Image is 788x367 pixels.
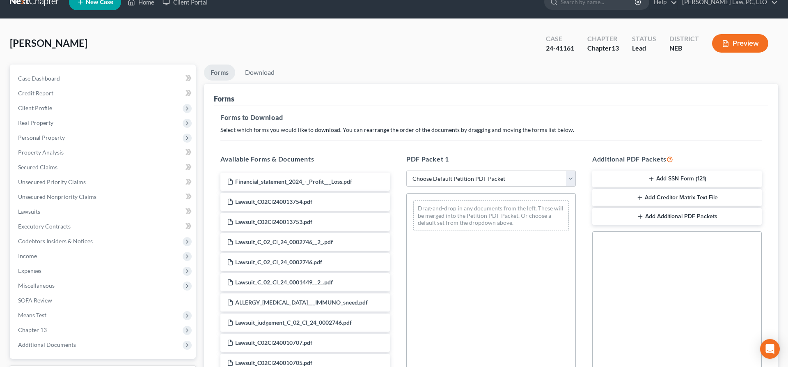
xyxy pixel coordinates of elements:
[220,154,390,164] h5: Available Forms & Documents
[587,44,619,53] div: Chapter
[18,75,60,82] span: Case Dashboard
[413,200,569,231] div: Drag-and-drop in any documents from the left. These will be merged into the Petition PDF Packet. ...
[18,267,41,274] span: Expenses
[204,65,235,81] a: Forms
[18,282,55,289] span: Miscellaneous
[669,44,699,53] div: NEB
[632,44,656,53] div: Lead
[18,178,86,185] span: Unsecured Priority Claims
[18,193,96,200] span: Unsecured Nonpriority Claims
[18,104,52,111] span: Client Profile
[11,145,196,160] a: Property Analysis
[760,339,780,359] div: Open Intercom Messenger
[18,223,71,230] span: Executory Contracts
[18,149,64,156] span: Property Analysis
[18,297,52,304] span: SOFA Review
[406,154,576,164] h5: PDF Packet 1
[18,238,93,245] span: Codebtors Insiders & Notices
[220,113,762,122] h5: Forms to Download
[18,164,57,171] span: Secured Claims
[712,34,768,53] button: Preview
[235,319,352,326] span: Lawsuit_judgement_C_02_CI_24_0002746.pdf
[11,219,196,234] a: Executory Contracts
[592,208,762,225] button: Add Additional PDF Packets
[235,339,312,346] span: Lawsuit_C02Cl240010707.pdf
[235,198,312,205] span: Lawsuit_C02Cl240013754.pdf
[11,189,196,204] a: Unsecured Nonpriority Claims
[235,299,368,306] span: ALLERGY_[MEDICAL_DATA]___IMMUNO_sneed.pdf
[11,160,196,175] a: Secured Claims
[612,44,619,52] span: 13
[235,218,312,225] span: Lawsuit_C02Cl240013753.pdf
[238,65,281,81] a: Download
[587,34,619,44] div: Chapter
[235,259,322,265] span: Lawsuit_C_02_CI_24_0002746.pdf
[235,359,312,366] span: Lawsuit_C02Cl240010705.pdf
[592,171,762,188] button: Add SSN Form (121)
[214,94,234,104] div: Forms
[18,252,37,259] span: Income
[235,178,352,185] span: Financial_statement_2024_-_Profit___Loss.pdf
[546,44,574,53] div: 24-41161
[592,154,762,164] h5: Additional PDF Packets
[11,175,196,189] a: Unsecured Priority Claims
[235,238,333,245] span: Lawsuit_C_02_Cl_24_0002746__2_.pdf
[18,208,40,215] span: Lawsuits
[546,34,574,44] div: Case
[18,341,76,348] span: Additional Documents
[632,34,656,44] div: Status
[235,279,333,286] span: Lawsuit_C_02_CI_24_0001449__2_.pdf
[11,71,196,86] a: Case Dashboard
[18,134,65,141] span: Personal Property
[10,37,87,49] span: [PERSON_NAME]
[592,189,762,206] button: Add Creditor Matrix Text File
[11,86,196,101] a: Credit Report
[18,119,53,126] span: Real Property
[11,204,196,219] a: Lawsuits
[11,293,196,308] a: SOFA Review
[18,326,47,333] span: Chapter 13
[18,90,53,97] span: Credit Report
[220,126,762,134] p: Select which forms you would like to download. You can rearrange the order of the documents by dr...
[18,312,46,319] span: Means Test
[669,34,699,44] div: District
